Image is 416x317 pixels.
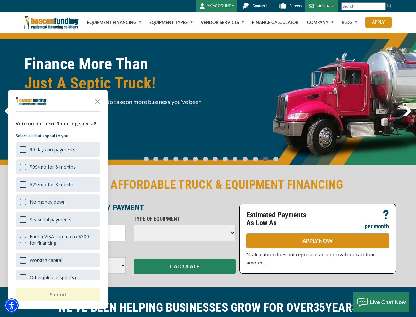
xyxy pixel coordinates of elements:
div: Vote on our next financing special! [16,120,100,127]
a: Finance Calculator [252,12,299,33]
a: Apply [365,17,392,28]
p: Estimated Payments As Low As [246,211,314,227]
div: Earn a VISA card up to $300 for financing [16,229,100,250]
div: 90 days no payments [30,146,75,153]
a: Go To Slide 12 [262,156,270,162]
div: Accessibility Menu [4,298,19,313]
a: Equipment Financing [87,12,141,33]
h2: FAST & AFFORDABLE TRUCK & EQUIPMENT FINANCING [24,177,392,192]
div: Survey [8,90,108,309]
a: Blog [342,12,357,33]
a: next [402,106,412,116]
a: Go To Slide 1 [152,156,160,162]
span: Diversify your septic equipment to take on more business you've been wanting. [24,98,204,114]
a: previous [4,106,13,116]
input: Search [341,2,386,10]
p: per month [365,222,389,230]
img: Search [387,3,392,8]
div: Other (please specify) [16,270,100,285]
span: Careers [290,4,302,8]
div: Working capital [16,253,100,267]
button: Submit [16,288,100,301]
a: Go To Slide 2 [162,156,170,162]
div: Other (please specify) [30,274,76,281]
a: Go To Slide 10 [241,156,249,162]
a: Go To Slide 5 [192,156,200,162]
h1: Finance More Than [24,54,204,93]
span: *Calculation does not represent an approval or exact loan amount. [246,251,376,265]
img: Beacon Funding Corporation logo [24,12,79,33]
div: Seasonal payments [16,212,100,227]
a: APPLY NOW [246,233,389,248]
div: Earn a VISA card up to $300 for financing [30,233,96,246]
a: Go To Slide 0 [142,156,150,162]
span: Live Chat Now [370,299,406,305]
a: Equipment Types [149,12,193,33]
div: $99/mo for 6 months [16,159,100,174]
span: Contact Us [253,4,270,8]
div: No money down [16,194,100,209]
div: Working capital [30,257,62,263]
h2: WE'VE BEEN HELPING BUSINESSES GROW FOR OVER YEARS [24,300,392,315]
div: No money down [30,199,66,205]
p: ESTIMATE YOUR MONTHLY PAYMENT [24,204,236,212]
div: $99/mo for 6 months [30,164,76,170]
div: $25/mo for 3 months [16,177,100,192]
span: Just A Septic Truck! [24,74,204,93]
a: Vendor Services [201,12,244,33]
div: $25/mo for 3 months [30,181,76,188]
img: Left Navigator [4,106,13,116]
img: Right Navigator [402,106,412,116]
p: TYPE OF EQUIPMENT [134,215,236,223]
a: Go To Slide 6 [202,156,209,162]
button: Close the survey [91,94,104,108]
img: Company logo [16,97,47,105]
p: ? [383,211,389,219]
div: Seasonal payments [30,216,71,223]
p: Select all that appeal to you: [16,133,100,139]
a: Go To Slide 3 [172,156,180,162]
span: 35 [313,301,325,315]
a: Go To Slide 13 [272,156,280,162]
a: Clear search text [379,4,384,9]
button: Live Chat Now [353,292,410,312]
a: Go To Slide 11 [251,156,260,162]
a: Go To Slide 7 [211,156,219,162]
div: 90 days no payments [16,142,100,157]
a: Go To Slide 9 [231,156,239,162]
button: CALCULATE [134,259,236,274]
a: Go To Slide 4 [182,156,190,162]
a: Company [307,12,334,33]
a: Go To Slide 8 [221,156,229,162]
